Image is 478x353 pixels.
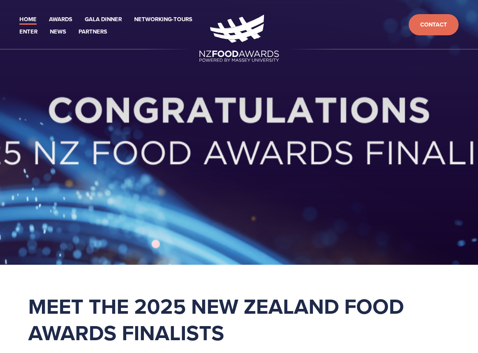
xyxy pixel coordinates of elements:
a: News [50,27,66,37]
a: Gala Dinner [85,15,122,25]
a: Networking-Tours [134,15,192,25]
a: Awards [49,15,72,25]
a: Partners [79,27,107,37]
a: Contact [409,14,459,36]
strong: Meet the 2025 New Zealand Food Awards Finalists [28,291,409,348]
a: Enter [19,27,38,37]
a: Home [19,15,37,25]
